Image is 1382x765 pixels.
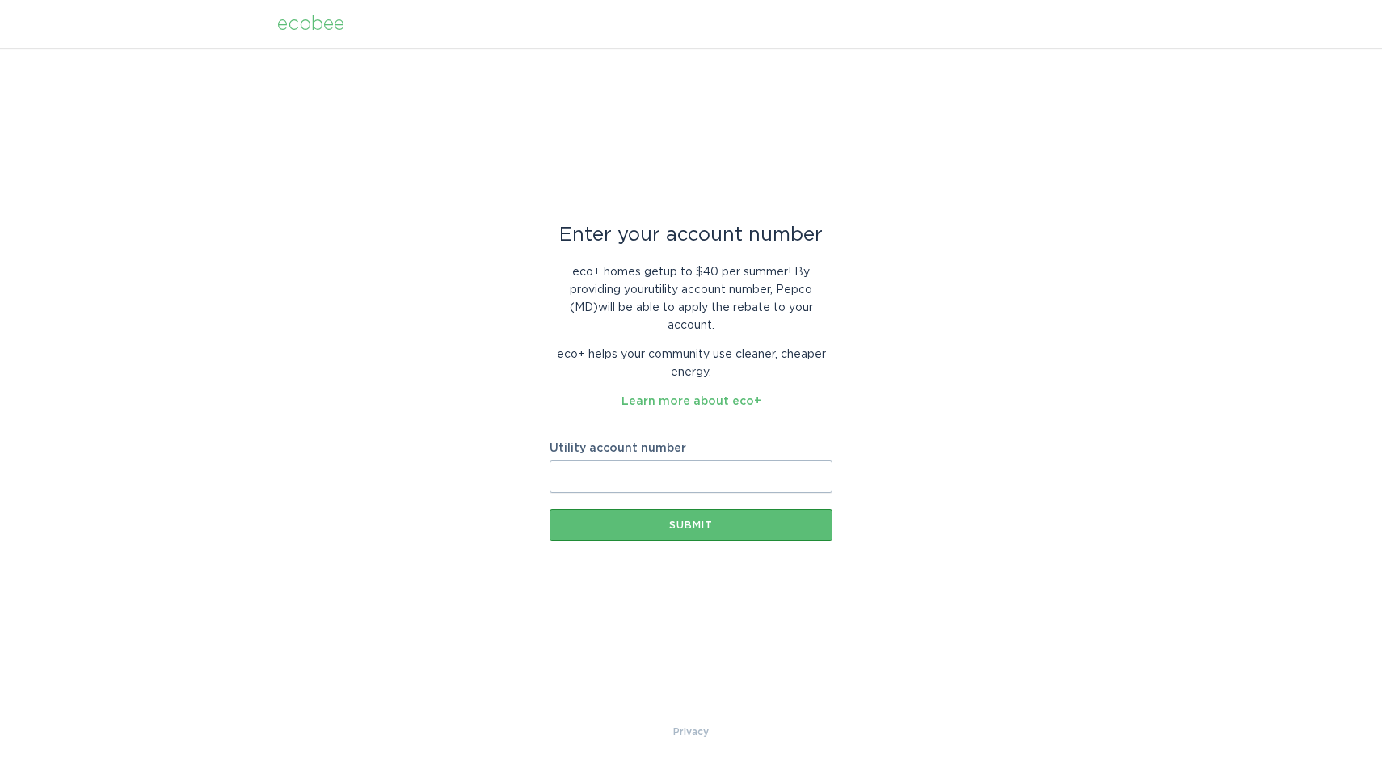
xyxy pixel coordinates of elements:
a: Learn more about eco+ [621,396,761,407]
p: eco+ homes get up to $40 per summer ! By providing your utility account number , Pepco (MD) will ... [550,263,832,334]
div: ecobee [277,15,344,33]
div: Submit [558,520,824,530]
div: Enter your account number [550,226,832,244]
button: Submit [550,509,832,541]
a: Privacy Policy & Terms of Use [673,723,709,741]
p: eco+ helps your community use cleaner, cheaper energy. [550,346,832,381]
label: Utility account number [550,443,832,454]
